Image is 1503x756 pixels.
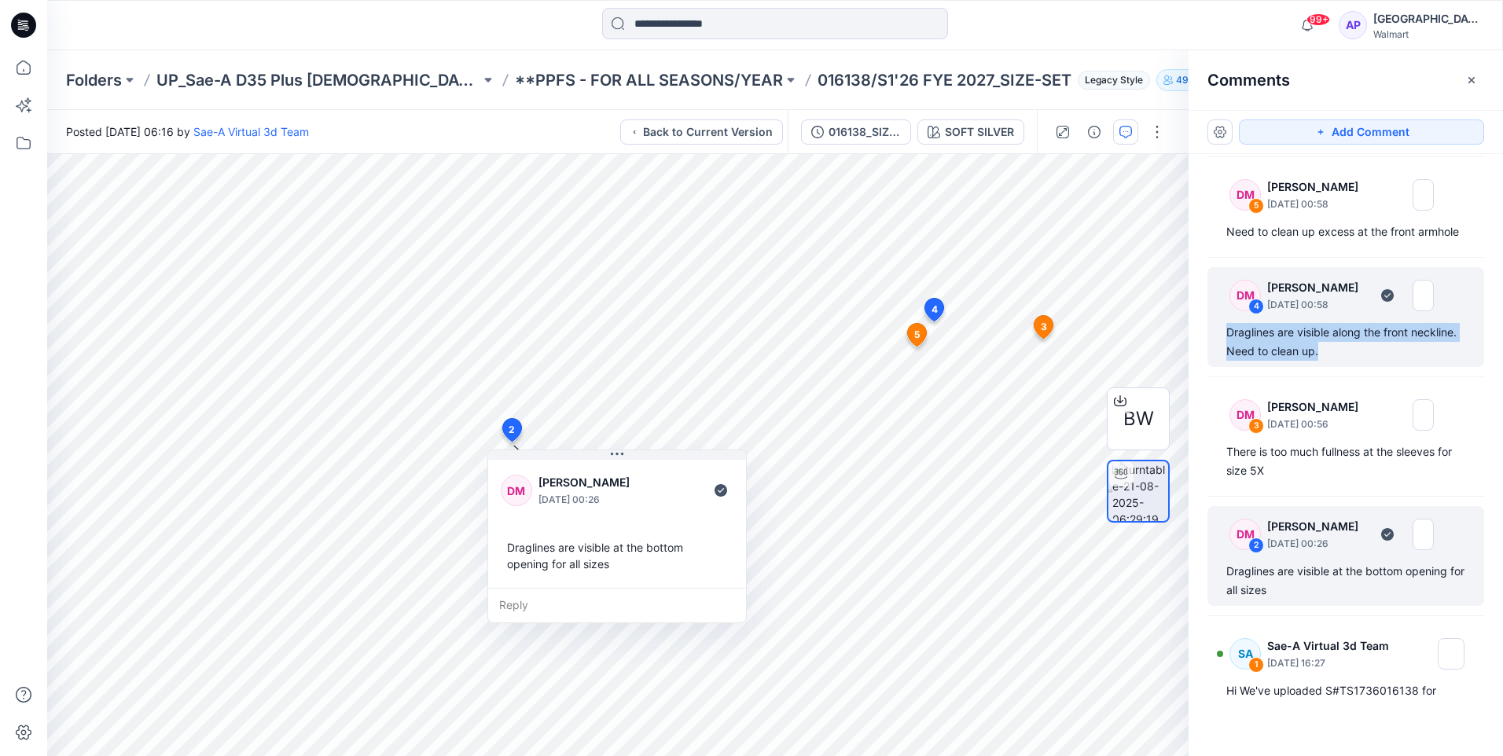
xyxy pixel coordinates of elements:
a: UP_Sae-A D35 Plus [DEMOGRAPHIC_DATA] Top [156,69,480,91]
p: 016138/S1'26 FYE 2027_SIZE-SET [818,69,1071,91]
span: 99+ [1306,13,1330,26]
div: SOFT SILVER [945,123,1014,141]
span: 5 [914,328,920,342]
span: 2 [509,423,515,437]
button: Back to Current Version [620,119,783,145]
button: Add Comment [1239,119,1484,145]
p: [DATE] 00:58 [1267,297,1369,313]
span: 4 [932,303,938,317]
img: turntable-21-08-2025-06:29:19 [1112,461,1168,521]
div: There is too much fullness at the sleeves for size 5X [1226,442,1465,480]
button: SOFT SILVER [917,119,1024,145]
p: [PERSON_NAME] [1267,517,1369,536]
h2: Comments [1207,71,1290,90]
span: BW [1123,405,1154,433]
span: 3 [1041,320,1047,334]
div: 5 [1248,198,1264,214]
div: AP [1339,11,1367,39]
p: [DATE] 00:26 [538,492,667,508]
p: 49 [1176,72,1189,89]
div: Reply [488,588,746,622]
div: 2 [1248,538,1264,553]
button: 016138_SIZE-SET_TS PUFF SLV FLEECE SAEA 081925 [801,119,911,145]
div: Walmart [1373,28,1483,40]
div: Draglines are visible at the bottom opening for all sizes [1226,562,1465,600]
div: Draglines are visible at the bottom opening for all sizes [501,533,733,578]
span: Posted [DATE] 06:16 by [66,123,309,140]
p: [DATE] 00:56 [1267,417,1369,432]
div: [GEOGRAPHIC_DATA] [1373,9,1483,28]
div: 3 [1248,418,1264,434]
button: Details [1082,119,1107,145]
button: 49 [1156,69,1208,91]
a: Folders [66,69,122,91]
p: [DATE] 00:26 [1267,536,1369,552]
div: Draglines are visible along the front neckline. Need to clean up. [1226,323,1465,361]
div: SA [1229,638,1261,670]
div: DM [1229,519,1261,550]
div: DM [1229,179,1261,211]
a: Sae-A Virtual 3d Team [193,125,309,138]
a: **PPFS - FOR ALL SEASONS/YEAR [515,69,783,91]
div: 1 [1248,657,1264,673]
p: [DATE] 16:27 [1267,655,1394,671]
p: [PERSON_NAME] [538,473,667,492]
div: 4 [1248,299,1264,314]
span: Legacy Style [1078,71,1150,90]
p: Sae-A Virtual 3d Team [1267,637,1394,655]
div: DM [501,475,532,506]
div: DM [1229,280,1261,311]
p: [PERSON_NAME] [1267,398,1369,417]
p: [PERSON_NAME] [1267,278,1369,297]
p: [DATE] 00:58 [1267,196,1369,212]
div: Hi We've uploaded S#TS1736016138 for Size-set stage. Thank you! Virtual TD team [PERSON_NAME]. [1226,681,1465,738]
p: [PERSON_NAME] [1267,178,1369,196]
div: 016138_SIZE-SET_TS PUFF SLV FLEECE SAEA 081925 [829,123,901,141]
div: Need to clean up excess at the front armhole [1226,222,1465,241]
button: Legacy Style [1071,69,1150,91]
div: DM [1229,399,1261,431]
